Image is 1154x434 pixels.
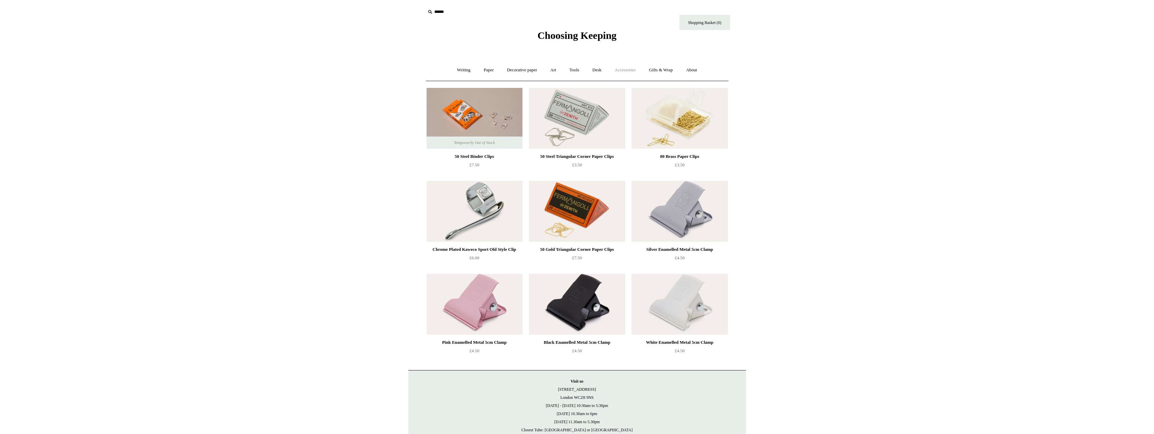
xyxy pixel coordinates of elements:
[428,152,521,161] div: 50 Steel Binder Clips
[633,338,726,346] div: White Enamelled Metal 5cm Clamp
[675,162,685,167] span: £3.50
[572,348,582,353] span: £4.50
[632,181,727,242] a: Silver Enamelled Metal 5cm Clamp Silver Enamelled Metal 5cm Clamp
[529,338,625,366] a: Black Enamelled Metal 5cm Clamp £4.50
[469,348,479,353] span: £4.50
[529,88,625,149] img: 50 Steel Triangular Corner Paper Clips
[428,338,521,346] div: Pink Enamelled Metal 5cm Clamp
[427,338,522,366] a: Pink Enamelled Metal 5cm Clamp £4.50
[675,255,685,260] span: £4.50
[427,152,522,180] a: 50 Steel Binder Clips £7.50
[469,162,479,167] span: £7.50
[537,30,616,41] span: Choosing Keeping
[501,61,543,79] a: Decorative paper
[633,245,726,254] div: Silver Enamelled Metal 5cm Clamp
[632,88,727,149] a: 80 Brass Paper Clips 80 Brass Paper Clips
[427,274,522,335] a: Pink Enamelled Metal 5cm Clamp Pink Enamelled Metal 5cm Clamp
[679,15,730,30] a: Shopping Basket (0)
[427,245,522,273] a: Chrome Plated Kaweco Sport Old Style Clip £6.00
[529,245,625,273] a: 50 Gold Triangular Corner Paper Clips £7.50
[537,35,616,40] a: Choosing Keeping
[427,88,522,149] img: 50 Steel Binder Clips
[586,61,608,79] a: Desk
[427,88,522,149] a: 50 Steel Binder Clips 50 Steel Binder Clips Temporarily Out of Stock
[451,61,477,79] a: Writing
[427,274,522,335] img: Pink Enamelled Metal 5cm Clamp
[563,61,585,79] a: Tools
[531,245,623,254] div: 50 Gold Triangular Corner Paper Clips
[632,274,727,335] img: White Enamelled Metal 5cm Clamp
[531,338,623,346] div: Black Enamelled Metal 5cm Clamp
[529,88,625,149] a: 50 Steel Triangular Corner Paper Clips 50 Steel Triangular Corner Paper Clips
[632,152,727,180] a: 80 Brass Paper Clips £3.50
[415,377,739,434] p: [STREET_ADDRESS] London WC2H 9NS [DATE] - [DATE] 10:30am to 5:30pm [DATE] 10.30am to 6pm [DATE] 1...
[632,274,727,335] a: White Enamelled Metal 5cm Clamp White Enamelled Metal 5cm Clamp
[572,162,582,167] span: £3.50
[609,61,642,79] a: Accessories
[529,152,625,180] a: 50 Steel Triangular Corner Paper Clips £3.50
[478,61,500,79] a: Paper
[544,61,562,79] a: Art
[427,181,522,242] img: Chrome Plated Kaweco Sport Old Style Clip
[469,255,479,260] span: £6.00
[632,338,727,366] a: White Enamelled Metal 5cm Clamp £4.50
[427,181,522,242] a: Chrome Plated Kaweco Sport Old Style Clip Chrome Plated Kaweco Sport Old Style Clip
[675,348,685,353] span: £4.50
[447,137,502,149] span: Temporarily Out of Stock
[633,152,726,161] div: 80 Brass Paper Clips
[531,152,623,161] div: 50 Steel Triangular Corner Paper Clips
[632,88,727,149] img: 80 Brass Paper Clips
[632,245,727,273] a: Silver Enamelled Metal 5cm Clamp £4.50
[529,274,625,335] img: Black Enamelled Metal 5cm Clamp
[529,181,625,242] a: 50 Gold Triangular Corner Paper Clips 50 Gold Triangular Corner Paper Clips
[529,181,625,242] img: 50 Gold Triangular Corner Paper Clips
[632,181,727,242] img: Silver Enamelled Metal 5cm Clamp
[572,255,582,260] span: £7.50
[571,379,584,384] strong: Visit us
[529,274,625,335] a: Black Enamelled Metal 5cm Clamp Black Enamelled Metal 5cm Clamp
[428,245,521,254] div: Chrome Plated Kaweco Sport Old Style Clip
[680,61,703,79] a: About
[643,61,679,79] a: Gifts & Wrap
